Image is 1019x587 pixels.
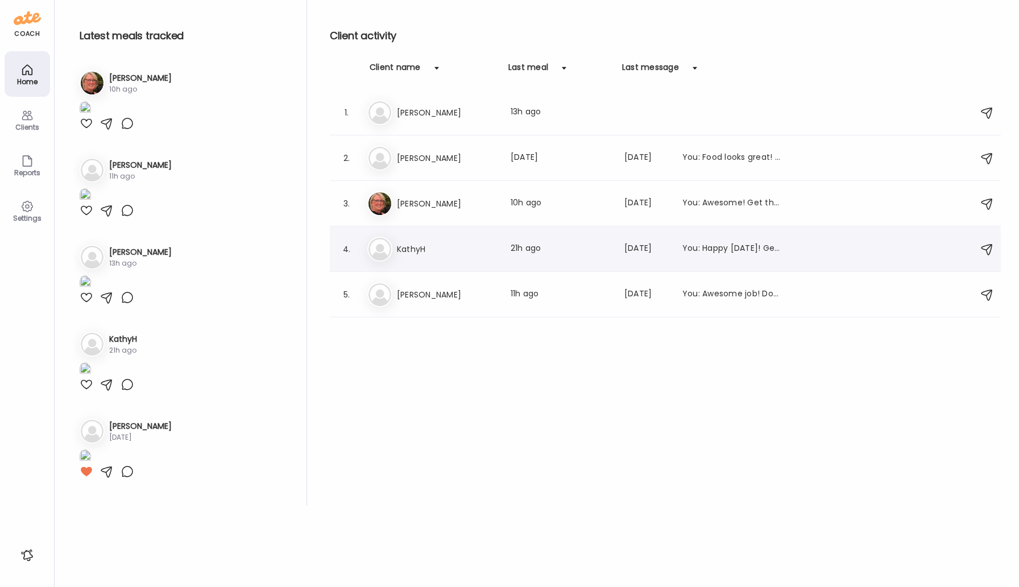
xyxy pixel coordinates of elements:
div: 10h ago [109,84,172,94]
div: You: Food looks great! Get that water intake and sleep put in, you're doing awesome! [682,151,782,165]
h2: Client activity [330,27,1001,44]
div: 3. [340,197,354,210]
img: bg-avatar-default.svg [368,147,391,170]
div: You: Happy [DATE]! Get that food/water/sleep in from the past few days [DATE]! Enjoy your weekend! [682,242,782,256]
h3: [PERSON_NAME] [397,288,497,301]
div: [DATE] [624,242,669,256]
img: avatars%2FahVa21GNcOZO3PHXEF6GyZFFpym1 [81,72,103,94]
div: Reports [7,169,48,176]
div: Last meal [508,61,548,80]
div: 11h ago [511,288,611,301]
div: Clients [7,123,48,131]
div: [DATE] [624,288,669,301]
div: 4. [340,242,354,256]
div: 5. [340,288,354,301]
h3: [PERSON_NAME] [397,106,497,119]
img: bg-avatar-default.svg [81,420,103,443]
h3: [PERSON_NAME] [397,197,497,210]
img: bg-avatar-default.svg [368,101,391,124]
div: [DATE] [511,151,611,165]
div: You: Awesome job! Don't forget to add in sleep and water intake! Keep up the good work! [682,288,782,301]
h3: [PERSON_NAME] [109,420,172,432]
img: bg-avatar-default.svg [368,238,391,261]
div: 13h ago [109,258,172,268]
h3: [PERSON_NAME] [109,72,172,84]
h2: Latest meals tracked [80,27,288,44]
div: [DATE] [109,432,172,443]
div: [DATE] [624,151,669,165]
div: Client name [370,61,421,80]
div: 21h ago [511,242,611,256]
div: 13h ago [511,106,611,119]
img: bg-avatar-default.svg [81,333,103,355]
h3: [PERSON_NAME] [109,246,172,258]
div: 21h ago [109,345,137,355]
img: bg-avatar-default.svg [368,283,391,306]
img: bg-avatar-default.svg [81,159,103,181]
img: ate [14,9,41,27]
img: bg-avatar-default.svg [81,246,103,268]
img: images%2FMTny8fGZ1zOH0uuf6Y6gitpLC3h1%2FycmmplQhJfFd0kiFsIlT%2FkmLc5BSHqHUPBh85i4g3_1080 [80,362,91,378]
div: 11h ago [109,171,172,181]
img: images%2FahVa21GNcOZO3PHXEF6GyZFFpym1%2FI7RMggT5lA3EnWaM6Ffi%2FYM7cpizeQ0FBZQZuKcH4_1080 [80,101,91,117]
div: 1. [340,106,354,119]
div: 10h ago [511,197,611,210]
div: Last message [622,61,679,80]
img: images%2FCVHIpVfqQGSvEEy3eBAt9lLqbdp1%2FOagVHyGXmCCFQGGWqZLV%2F0vVuW61DQc6PTfH4HSY6_1080 [80,188,91,204]
div: You: Awesome! Get that sleep in for [DATE] and [DATE], you're doing great! [682,197,782,210]
h3: KathyH [109,333,137,345]
h3: [PERSON_NAME] [109,159,172,171]
div: Home [7,78,48,85]
h3: KathyH [397,242,497,256]
img: images%2FZ3DZsm46RFSj8cBEpbhayiVxPSD3%2FuPQ0MrErBRDbqbWzOSWS%2FStx2UplEOrmNNnImqg7W_1080 [80,275,91,291]
div: coach [14,29,40,39]
h3: [PERSON_NAME] [397,151,497,165]
div: Settings [7,214,48,222]
img: avatars%2FahVa21GNcOZO3PHXEF6GyZFFpym1 [368,192,391,215]
img: images%2FTWbYycbN6VXame8qbTiqIxs9Hvy2%2Fcyo45gyaliHYvX3l0eA9%2FZRSquqmUk3zqQ64AMIDI_1080 [80,449,91,465]
div: 2. [340,151,354,165]
div: [DATE] [624,197,669,210]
